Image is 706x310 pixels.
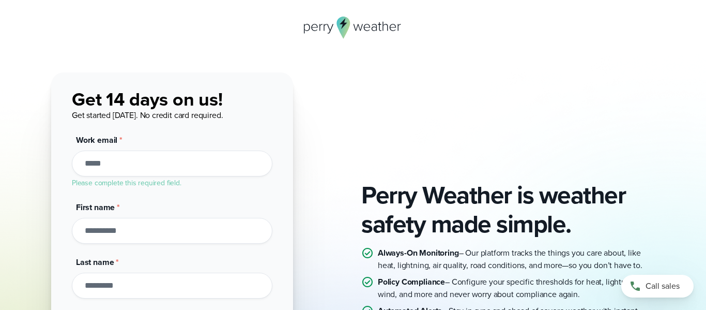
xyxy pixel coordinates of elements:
[72,109,223,121] span: Get started [DATE]. No credit card required.
[76,134,117,146] span: Work email
[361,181,655,239] h2: Perry Weather is weather safety made simple.
[646,280,680,292] span: Call sales
[72,85,223,113] span: Get 14 days on us!
[378,247,655,272] p: – Our platform tracks the things you care about, like heat, lightning, air quality, road conditio...
[76,201,115,213] span: First name
[378,276,655,301] p: – Configure your specific thresholds for heat, lightning, wind, and more and never worry about co...
[621,275,694,298] a: Call sales
[378,276,445,288] strong: Policy Compliance
[76,256,114,268] span: Last name
[378,247,459,259] strong: Always-On Monitoring
[72,178,181,188] label: Please complete this required field.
